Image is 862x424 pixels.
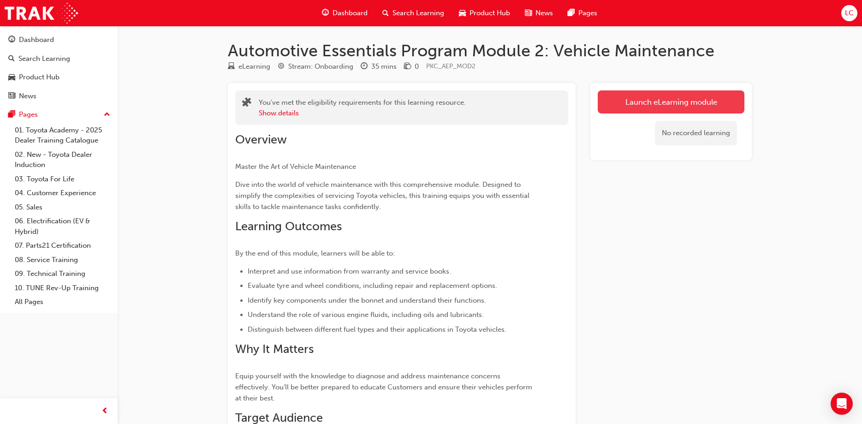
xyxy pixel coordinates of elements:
span: pages-icon [568,7,575,19]
div: Duration [361,61,397,72]
span: Overview [235,132,287,147]
span: prev-icon [101,406,108,417]
div: Product Hub [19,72,59,83]
span: Learning resource code [426,62,476,70]
div: Pages [19,109,38,120]
a: All Pages [11,295,114,309]
span: puzzle-icon [242,98,251,109]
div: Open Intercom Messenger [831,393,853,415]
a: 09. Technical Training [11,267,114,281]
span: By the end of this module, learners will be able to: [235,249,395,257]
span: target-icon [278,63,285,71]
a: Product Hub [4,69,114,86]
img: Trak [5,3,78,24]
span: up-icon [104,109,110,121]
span: guage-icon [8,36,15,44]
span: News [535,8,553,18]
a: search-iconSearch Learning [375,4,452,23]
div: Search Learning [18,54,70,64]
a: 08. Service Training [11,253,114,267]
a: car-iconProduct Hub [452,4,517,23]
span: Learning Outcomes [235,219,342,233]
button: DashboardSearch LearningProduct HubNews [4,30,114,106]
span: Evaluate tyre and wheel conditions, including repair and replacement options. [248,281,497,290]
span: Search Learning [392,8,444,18]
a: 03. Toyota For Life [11,172,114,186]
span: Master the Art of Vehicle Maintenance [235,162,356,171]
span: Interpret and use information from warranty and service books. [248,267,451,275]
a: 02. New - Toyota Dealer Induction [11,148,114,172]
span: clock-icon [361,63,368,71]
a: 04. Customer Experience [11,186,114,200]
span: Equip yourself with the knowledge to diagnose and address maintenance concerns effectively. You'l... [235,372,534,402]
div: You've met the eligibility requirements for this learning resource. [259,97,466,118]
h1: Automotive Essentials Program Module 2: Vehicle Maintenance [228,41,752,61]
div: News [19,91,36,102]
span: search-icon [382,7,389,19]
div: Price [404,61,419,72]
span: money-icon [404,63,411,71]
a: 05. Sales [11,200,114,215]
div: Stream: Onboarding [288,61,353,72]
span: Pages [578,8,597,18]
div: eLearning [238,61,270,72]
span: car-icon [8,73,15,82]
div: 0 [415,61,419,72]
a: guage-iconDashboard [315,4,375,23]
button: LC [841,5,857,21]
div: No recorded learning [655,121,737,145]
span: news-icon [525,7,532,19]
span: learningResourceType_ELEARNING-icon [228,63,235,71]
span: Identify key components under the bonnet and understand their functions. [248,296,486,305]
button: Pages [4,106,114,123]
span: LC [845,8,854,18]
a: Search Learning [4,50,114,67]
span: car-icon [459,7,466,19]
div: Stream [278,61,353,72]
a: 01. Toyota Academy - 2025 Dealer Training Catalogue [11,123,114,148]
a: 07. Parts21 Certification [11,239,114,253]
span: search-icon [8,55,15,63]
span: Dashboard [333,8,368,18]
span: Dive into the world of vehicle maintenance with this comprehensive module. Designed to simplify t... [235,180,531,211]
span: Understand the role of various engine fluids, including oils and lubricants. [248,311,484,319]
a: pages-iconPages [560,4,605,23]
a: 10. TUNE Rev-Up Training [11,281,114,295]
span: guage-icon [322,7,329,19]
a: Launch eLearning module [598,90,744,113]
span: news-icon [8,92,15,101]
span: pages-icon [8,111,15,119]
div: Type [228,61,270,72]
a: news-iconNews [517,4,560,23]
a: 06. Electrification (EV & Hybrid) [11,214,114,239]
span: Why It Matters [235,342,314,356]
a: News [4,88,114,105]
a: Dashboard [4,31,114,48]
div: Dashboard [19,35,54,45]
span: Product Hub [470,8,510,18]
span: Distinguish between different fuel types and their applications in Toyota vehicles. [248,325,506,334]
div: 35 mins [371,61,397,72]
button: Show details [259,108,299,119]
